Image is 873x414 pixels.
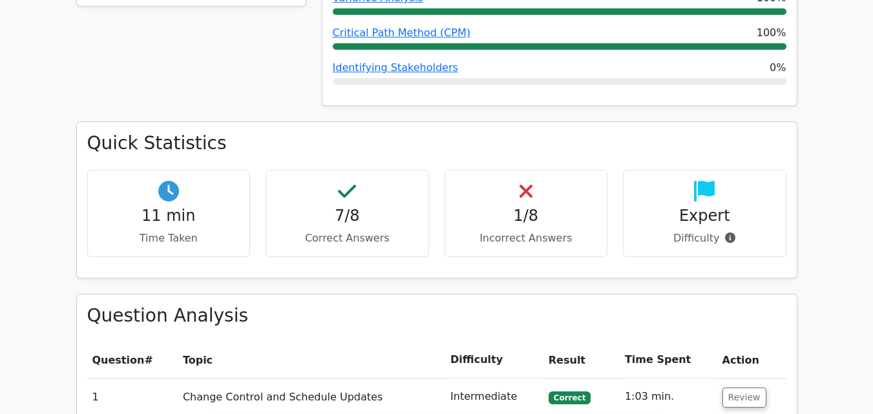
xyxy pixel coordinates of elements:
span: Question [92,354,145,366]
h4: 7/8 [277,207,418,225]
th: Difficulty [445,342,543,378]
h3: Question Analysis [87,305,786,327]
p: Correct Answers [277,231,418,246]
a: Critical Path Method (CPM) [333,26,470,39]
p: Incorrect Answers [456,231,597,246]
h3: Quick Statistics [87,132,786,154]
p: Difficulty [634,231,775,246]
a: Identifying Stakeholders [333,61,458,74]
button: Review [722,388,766,408]
th: Topic [178,342,445,378]
span: 0% [770,60,786,76]
th: Result [543,342,620,378]
th: Action [717,342,786,378]
h4: Expert [634,207,775,225]
span: 100% [757,25,786,41]
p: Time Taken [98,231,240,246]
th: Time Spent [620,342,717,378]
th: # [87,342,178,378]
span: Correct [549,391,591,404]
h4: 11 min [98,207,240,225]
h4: 1/8 [456,207,597,225]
